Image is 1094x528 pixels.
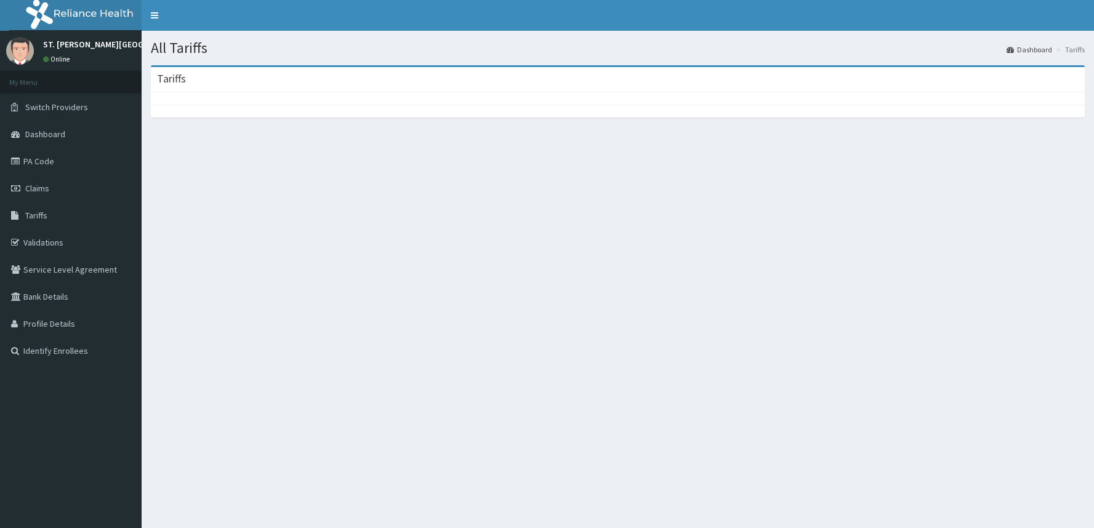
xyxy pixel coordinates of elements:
[151,40,1085,56] h1: All Tariffs
[25,210,47,221] span: Tariffs
[157,73,186,84] h3: Tariffs
[43,55,73,63] a: Online
[25,102,88,113] span: Switch Providers
[25,183,49,194] span: Claims
[6,37,34,65] img: User Image
[43,40,198,49] p: ST. [PERSON_NAME][GEOGRAPHIC_DATA]
[25,129,65,140] span: Dashboard
[1053,44,1085,55] li: Tariffs
[1007,44,1052,55] a: Dashboard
